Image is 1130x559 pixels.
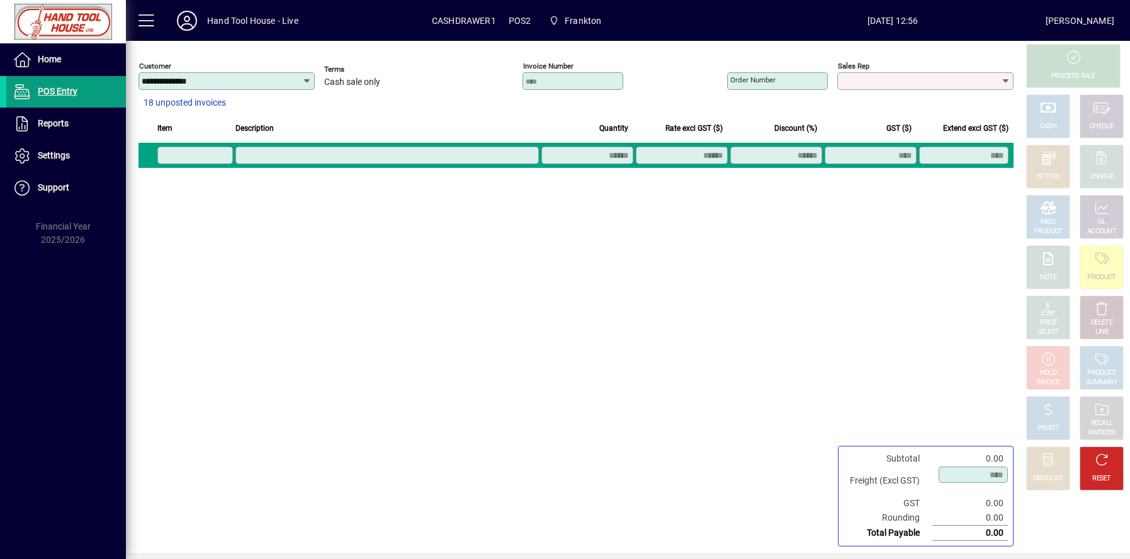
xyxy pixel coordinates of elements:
td: 0.00 [932,526,1008,541]
div: INVOICES [1088,428,1115,438]
span: Terms [324,65,400,74]
span: Reports [38,118,69,128]
div: RESET [1092,474,1111,484]
span: Discount (%) [774,121,817,135]
mat-label: Customer [139,62,171,70]
td: 0.00 [932,451,1008,466]
a: Settings [6,140,126,172]
span: CASHDRAWER1 [432,11,496,31]
span: POS2 [509,11,531,31]
a: Reports [6,108,126,140]
div: NOTE [1040,273,1056,282]
div: EFTPOS [1037,172,1060,182]
span: Frankton [544,9,607,32]
div: SELECT [1037,328,1059,337]
div: RECALL [1091,419,1113,428]
span: Description [235,121,274,135]
div: INVOICE [1036,378,1059,387]
span: Frankton [565,11,601,31]
div: PROCESS SALE [1051,72,1095,81]
div: [PERSON_NAME] [1046,11,1114,31]
div: HOLD [1040,368,1056,378]
div: CHEQUE [1090,122,1114,131]
div: LINE [1095,328,1108,337]
td: Freight (Excl GST) [844,466,932,496]
div: PRICE [1040,318,1057,328]
span: Support [38,182,69,192]
div: PRODUCT [1087,368,1116,378]
div: ACCOUNT [1087,227,1116,236]
div: PRODUCT [1087,273,1116,282]
td: GST [844,496,932,511]
a: Home [6,44,126,75]
div: DISCOUNT [1033,474,1063,484]
mat-label: Sales rep [838,62,869,70]
div: GL [1098,218,1106,227]
td: 0.00 [932,496,1008,511]
a: Support [6,172,126,204]
div: Hand Tool House - Live [207,11,298,31]
span: Cash sale only [324,77,380,87]
td: Total Payable [844,526,932,541]
button: Profile [167,9,207,32]
span: Quantity [599,121,628,135]
span: GST ($) [886,121,912,135]
span: 18 unposted invoices [144,96,226,109]
span: Item [157,121,172,135]
span: Settings [38,150,70,160]
div: MISC [1041,218,1056,227]
td: Subtotal [844,451,932,466]
div: CHARGE [1090,172,1114,182]
div: CASH [1040,122,1056,131]
div: PRODUCT [1034,227,1062,236]
mat-label: Order number [730,75,776,84]
div: PROFIT [1037,424,1059,433]
button: 18 unposted invoices [138,92,231,114]
mat-label: Invoice number [523,62,573,70]
div: SUMMARY [1086,378,1117,387]
span: Rate excl GST ($) [665,121,723,135]
span: POS Entry [38,86,77,96]
span: [DATE] 12:56 [740,11,1046,31]
div: DELETE [1091,318,1112,328]
td: Rounding [844,511,932,526]
span: Home [38,54,61,64]
span: Extend excl GST ($) [943,121,1009,135]
td: 0.00 [932,511,1008,526]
